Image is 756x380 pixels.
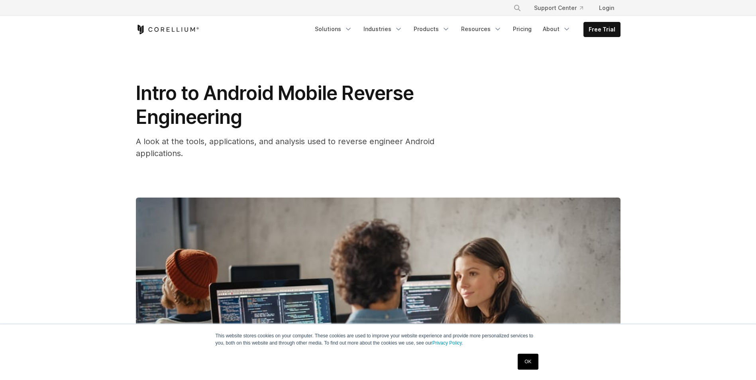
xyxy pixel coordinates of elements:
a: Pricing [508,22,536,36]
a: Resources [456,22,507,36]
a: Support Center [528,1,589,15]
a: Solutions [310,22,357,36]
a: Industries [359,22,407,36]
a: Corellium Home [136,25,199,34]
a: Login [593,1,621,15]
div: Navigation Menu [504,1,621,15]
a: Free Trial [584,22,620,37]
p: This website stores cookies on your computer. These cookies are used to improve your website expe... [216,332,541,347]
a: About [538,22,575,36]
a: Products [409,22,455,36]
a: Privacy Policy. [432,340,463,346]
span: A look at the tools, applications, and analysis used to reverse engineer Android applications. [136,137,434,158]
span: Intro to Android Mobile Reverse Engineering [136,81,414,129]
div: Navigation Menu [310,22,621,37]
a: OK [518,354,538,370]
button: Search [510,1,524,15]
